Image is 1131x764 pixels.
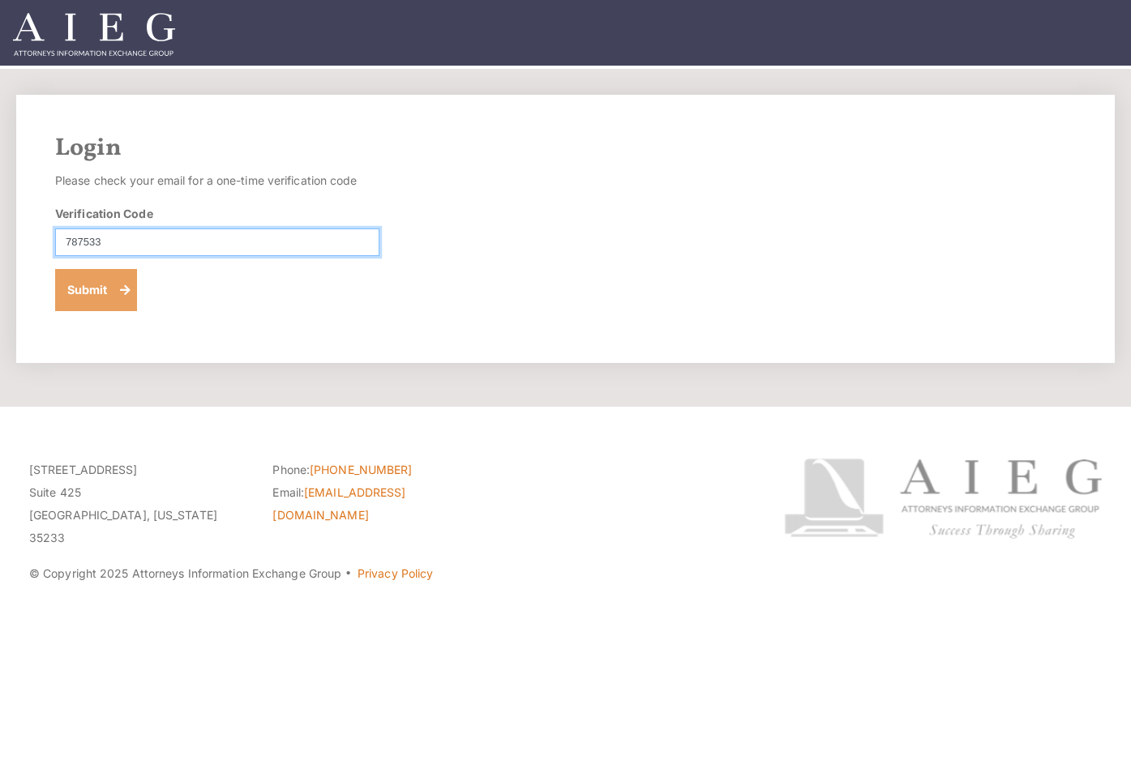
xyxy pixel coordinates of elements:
h2: Login [55,134,1076,163]
li: Phone: [272,459,491,481]
button: Submit [55,269,137,311]
p: © Copyright 2025 Attorneys Information Exchange Group [29,562,735,585]
p: [STREET_ADDRESS] Suite 425 [GEOGRAPHIC_DATA], [US_STATE] 35233 [29,459,248,549]
label: Verification Code [55,205,153,222]
a: [EMAIL_ADDRESS][DOMAIN_NAME] [272,485,405,522]
img: Attorneys Information Exchange Group [13,13,175,56]
p: Please check your email for a one-time verification code [55,169,379,192]
img: Attorneys Information Exchange Group logo [784,459,1102,539]
li: Email: [272,481,491,527]
span: · [345,573,352,581]
a: Privacy Policy [358,566,433,580]
a: [PHONE_NUMBER] [310,463,412,476]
